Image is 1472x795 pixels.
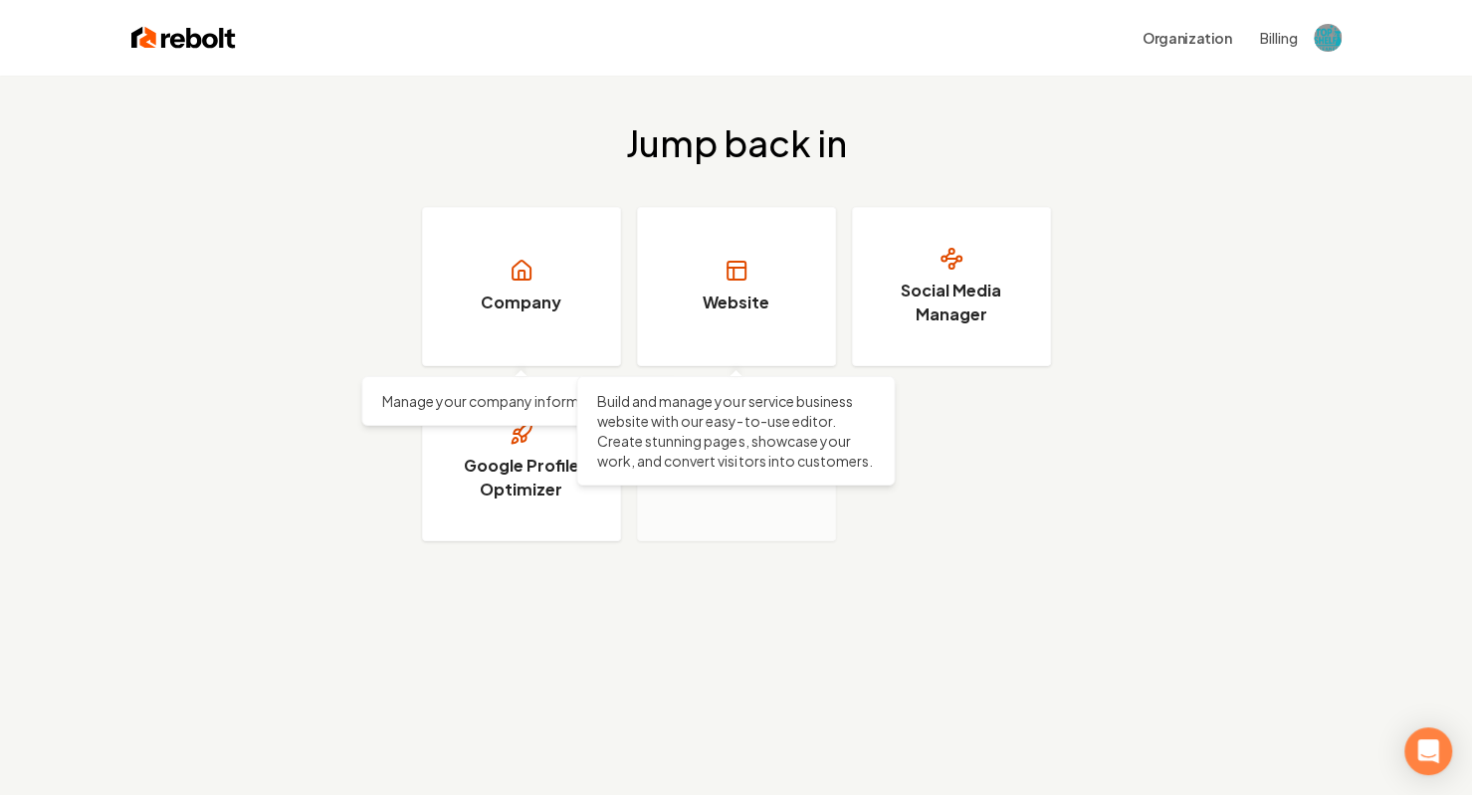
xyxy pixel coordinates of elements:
[626,123,847,163] h2: Jump back in
[1404,727,1452,775] div: Open Intercom Messenger
[382,391,659,411] p: Manage your company information.
[422,382,621,541] a: Google Profile Optimizer
[131,24,236,52] img: Rebolt Logo
[422,207,621,366] a: Company
[1314,24,1342,52] img: Ethan Hormann
[1314,24,1342,52] button: Open user button
[481,291,561,314] h3: Company
[597,391,874,471] p: Build and manage your service business website with our easy-to-use editor. Create stunning pages...
[877,279,1026,326] h3: Social Media Manager
[1131,20,1244,56] button: Organization
[703,291,769,314] h3: Website
[637,207,836,366] a: Website
[852,207,1051,366] a: Social Media Manager
[1260,28,1298,48] button: Billing
[447,454,596,501] h3: Google Profile Optimizer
